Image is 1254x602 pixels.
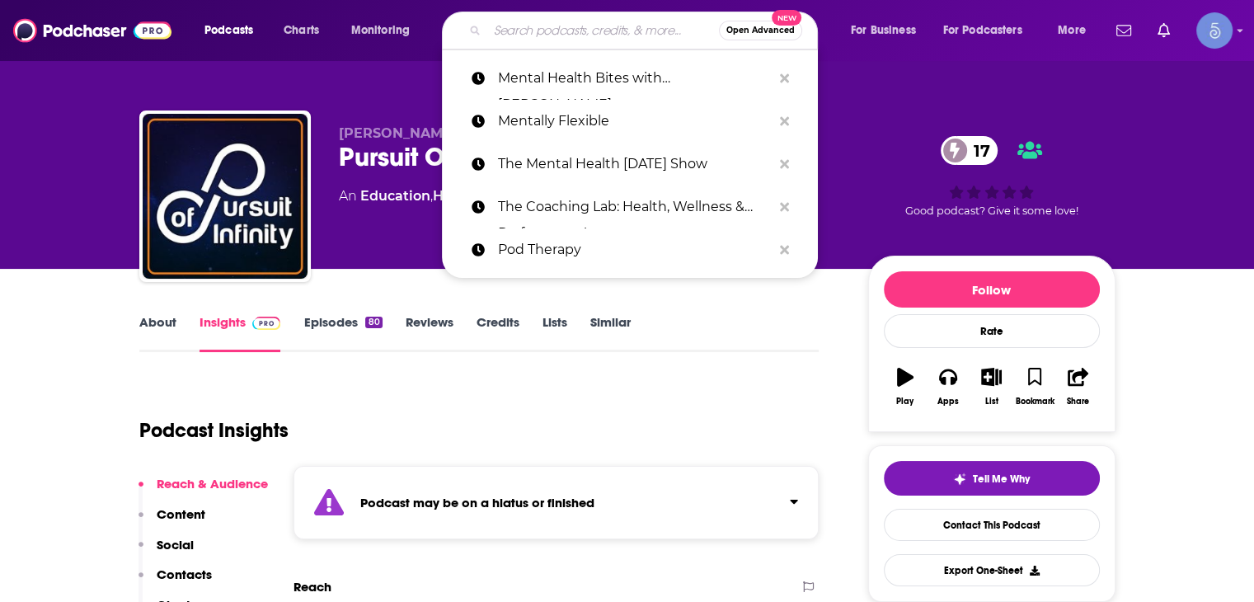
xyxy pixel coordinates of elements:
button: Bookmark [1013,357,1056,416]
button: open menu [839,17,937,44]
img: Podchaser Pro [252,317,281,330]
div: An podcast [339,186,606,206]
a: 17 [941,136,998,165]
div: Rate [884,314,1100,348]
p: Content [157,506,205,522]
button: Share [1056,357,1099,416]
a: Show notifications dropdown [1110,16,1138,45]
button: Play [884,357,927,416]
p: The Mental Health Today Show [498,143,772,186]
a: Credits [477,314,519,352]
p: Reach & Audience [157,476,268,491]
div: Play [896,397,913,407]
a: Similar [590,314,631,352]
span: , [430,188,433,204]
button: tell me why sparkleTell Me Why [884,461,1100,496]
p: Mentally Flexible [498,100,772,143]
a: Mentally Flexible [442,100,818,143]
span: Good podcast? Give it some love! [905,205,1078,217]
a: Reviews [406,314,453,352]
a: InsightsPodchaser Pro [200,314,281,352]
div: List [985,397,998,407]
div: 17Good podcast? Give it some love! [868,125,1115,228]
span: Open Advanced [726,26,795,35]
p: Mental Health Bites with Dr. Judy Ho [498,57,772,100]
div: Share [1067,397,1089,407]
a: Mental Health Bites with [PERSON_NAME] [442,57,818,100]
a: Education [360,188,430,204]
span: [PERSON_NAME] & [PERSON_NAME] [339,125,593,141]
span: Charts [284,19,319,42]
img: Podchaser - Follow, Share and Rate Podcasts [13,15,171,46]
p: Pod Therapy [498,228,772,271]
div: Apps [937,397,959,407]
button: Contacts [139,567,212,597]
span: Tell Me Why [973,473,1030,486]
img: User Profile [1196,12,1233,49]
button: List [970,357,1012,416]
input: Search podcasts, credits, & more... [487,17,719,44]
a: Episodes80 [303,314,382,352]
a: Lists [542,314,567,352]
div: Search podcasts, credits, & more... [458,12,834,49]
span: New [772,10,801,26]
button: Social [139,537,194,567]
p: Social [157,537,194,553]
span: For Business [851,19,916,42]
a: Contact This Podcast [884,509,1100,541]
button: open menu [193,17,275,44]
a: Pod Therapy [442,228,818,271]
a: Show notifications dropdown [1151,16,1177,45]
div: Bookmark [1015,397,1054,407]
button: Content [139,506,205,537]
button: open menu [932,17,1046,44]
button: Export One-Sheet [884,554,1100,586]
span: Podcasts [204,19,253,42]
a: About [139,314,176,352]
button: Apps [927,357,970,416]
section: Click to expand status details [294,466,820,539]
div: 80 [365,317,382,328]
a: Health [433,188,479,204]
span: For Podcasters [943,19,1022,42]
img: Pursuit Of Infinity [143,114,308,279]
a: Charts [273,17,329,44]
button: Reach & Audience [139,476,268,506]
span: Logged in as Spiral5-G1 [1196,12,1233,49]
button: Follow [884,271,1100,308]
h2: Reach [294,579,331,595]
button: open menu [1046,17,1106,44]
button: open menu [340,17,431,44]
a: The Mental Health [DATE] Show [442,143,818,186]
span: Monitoring [351,19,410,42]
button: Show profile menu [1196,12,1233,49]
p: Contacts [157,567,212,582]
span: 17 [957,136,998,165]
img: tell me why sparkle [953,473,966,486]
strong: Podcast may be on a hiatus or finished [360,495,594,510]
p: The Coaching Lab: Health, Wellness & Performance! [498,186,772,228]
span: More [1058,19,1086,42]
button: Open AdvancedNew [719,21,802,40]
h1: Podcast Insights [139,418,289,443]
a: The Coaching Lab: Health, Wellness & Performance! [442,186,818,228]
